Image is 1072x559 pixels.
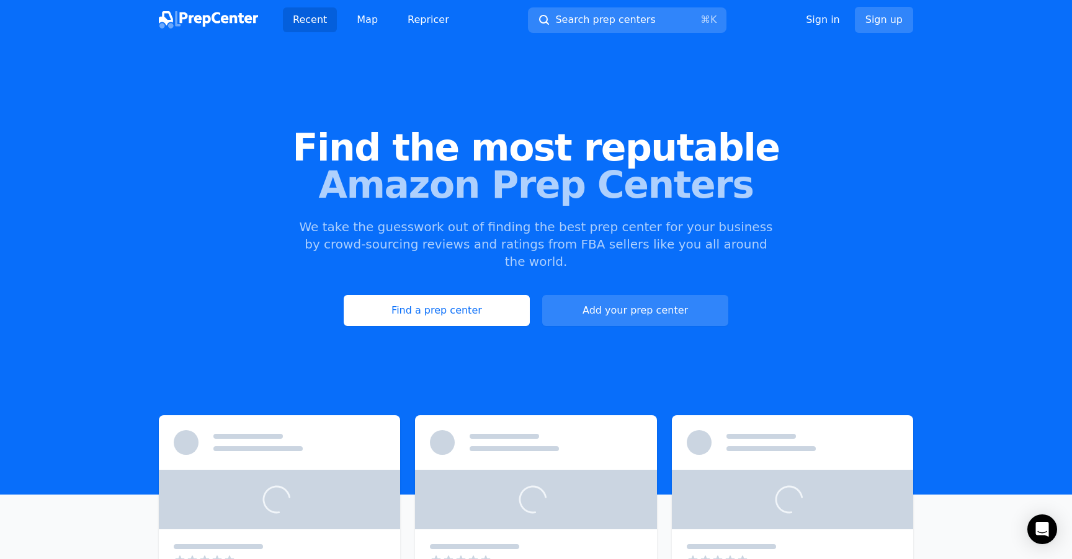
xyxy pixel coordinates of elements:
[528,7,726,33] button: Search prep centers⌘K
[855,7,913,33] a: Sign up
[710,14,717,25] kbd: K
[20,129,1052,166] span: Find the most reputable
[806,12,840,27] a: Sign in
[700,14,710,25] kbd: ⌘
[159,11,258,29] img: PrepCenter
[555,12,655,27] span: Search prep centers
[1027,514,1057,544] div: Open Intercom Messenger
[298,218,774,270] p: We take the guesswork out of finding the best prep center for your business by crowd-sourcing rev...
[283,7,337,32] a: Recent
[347,7,388,32] a: Map
[542,295,728,326] a: Add your prep center
[344,295,530,326] a: Find a prep center
[398,7,459,32] a: Repricer
[20,166,1052,203] span: Amazon Prep Centers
